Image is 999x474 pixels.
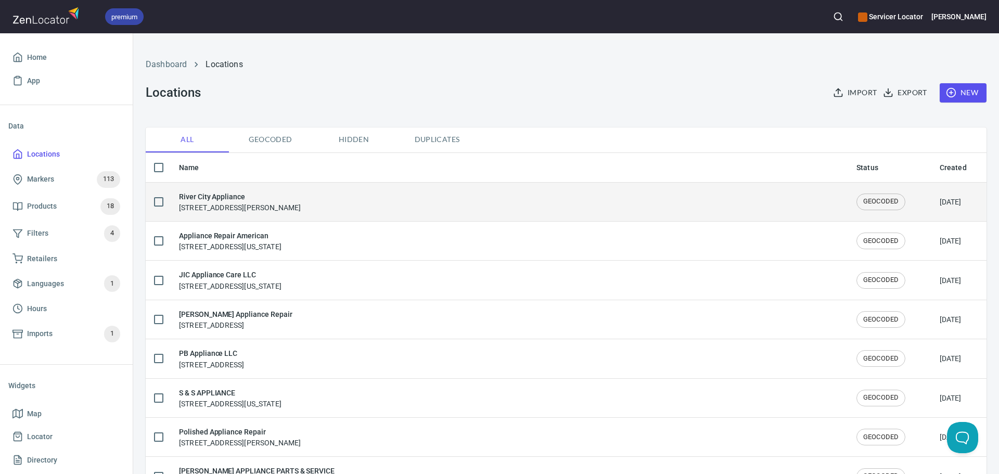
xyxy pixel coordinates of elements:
h6: PB Appliance LLC [179,348,244,359]
span: Home [27,51,47,64]
span: GEOCODED [857,275,905,285]
div: [STREET_ADDRESS][PERSON_NAME] [179,426,301,448]
span: Duplicates [402,133,472,146]
div: [STREET_ADDRESS][US_STATE] [179,230,281,252]
button: color-CE600E [858,12,867,22]
a: Imports1 [8,321,124,348]
div: [DATE] [940,197,962,207]
th: Name [171,153,848,183]
span: 113 [97,173,120,185]
span: Imports [27,327,53,340]
span: 18 [100,200,120,212]
span: GEOCODED [857,197,905,207]
span: New [948,86,978,99]
div: [DATE] [940,432,962,442]
a: Directory [8,449,124,472]
span: Geocoded [235,133,306,146]
iframe: Help Scout Beacon - Open [947,422,978,453]
h6: [PERSON_NAME] Appliance Repair [179,309,292,320]
li: Widgets [8,373,124,398]
span: GEOCODED [857,354,905,364]
span: 1 [104,278,120,290]
button: New [940,83,987,103]
a: Languages1 [8,270,124,297]
div: [STREET_ADDRESS] [179,309,292,330]
div: [STREET_ADDRESS][US_STATE] [179,387,281,409]
div: premium [105,8,144,25]
h3: Locations [146,85,200,100]
span: GEOCODED [857,393,905,403]
span: premium [105,11,144,22]
a: Products18 [8,193,124,220]
button: Export [881,83,931,103]
span: Map [27,407,42,420]
span: Retailers [27,252,57,265]
th: Created [931,153,987,183]
div: [DATE] [940,236,962,246]
img: zenlocator [12,4,82,27]
th: Status [848,153,931,183]
div: [STREET_ADDRESS][PERSON_NAME] [179,191,301,213]
span: Markers [27,173,54,186]
span: Languages [27,277,64,290]
a: Locations [206,59,242,69]
nav: breadcrumb [146,58,987,71]
span: App [27,74,40,87]
a: App [8,69,124,93]
a: Hours [8,297,124,321]
a: Home [8,46,124,69]
span: Directory [27,454,57,467]
li: Data [8,113,124,138]
span: Locator [27,430,53,443]
a: Dashboard [146,59,187,69]
h6: Appliance Repair American [179,230,281,241]
div: [STREET_ADDRESS][US_STATE] [179,269,281,291]
span: 4 [104,227,120,239]
span: GEOCODED [857,432,905,442]
div: Manage your apps [858,5,923,28]
span: All [152,133,223,146]
h6: JIC Appliance Care LLC [179,269,281,280]
span: GEOCODED [857,315,905,325]
h6: S & S APPLIANCE [179,387,281,399]
a: Markers113 [8,166,124,193]
span: Import [835,86,877,99]
a: Locator [8,425,124,449]
a: Filters4 [8,220,124,247]
div: [STREET_ADDRESS] [179,348,244,369]
h6: Servicer Locator [858,11,923,22]
button: Import [831,83,881,103]
span: Export [885,86,927,99]
h6: [PERSON_NAME] [931,11,987,22]
span: Filters [27,227,48,240]
span: GEOCODED [857,236,905,246]
span: Locations [27,148,60,161]
a: Retailers [8,247,124,271]
span: 1 [104,328,120,340]
div: [DATE] [940,275,962,286]
a: Map [8,402,124,426]
h6: River City Appliance [179,191,301,202]
div: [DATE] [940,393,962,403]
span: Products [27,200,57,213]
h6: Polished Appliance Repair [179,426,301,438]
button: [PERSON_NAME] [931,5,987,28]
span: Hidden [318,133,389,146]
div: [DATE] [940,353,962,364]
button: Search [827,5,850,28]
span: Hours [27,302,47,315]
a: Locations [8,143,124,166]
div: [DATE] [940,314,962,325]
